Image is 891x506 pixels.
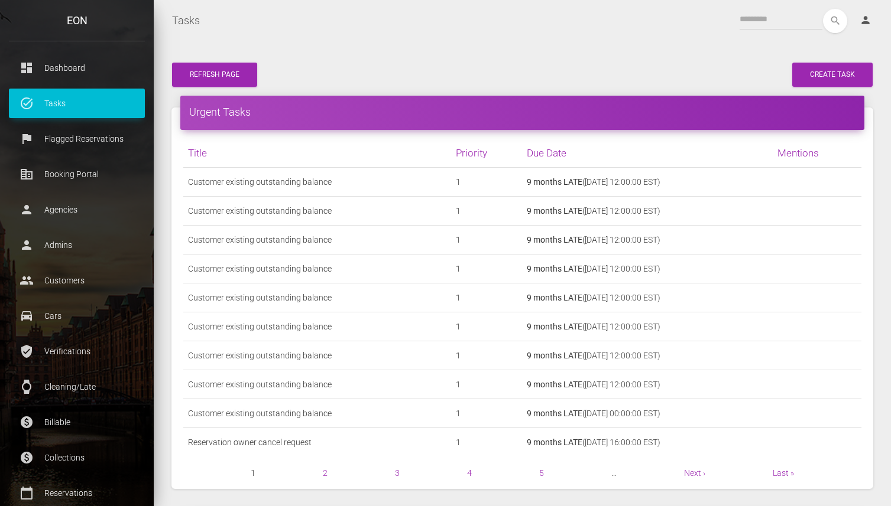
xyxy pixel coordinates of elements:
[323,468,328,478] a: 2
[527,264,582,273] b: 9 months LATE
[18,201,136,218] p: Agencies
[18,272,136,289] p: Customers
[9,89,145,118] a: task_alt Tasks
[9,195,145,224] a: person Agencies
[172,63,257,87] button: Refresh Page
[183,197,451,226] td: Customer existing outstanding balance
[183,370,451,399] td: Customer existing outstanding balance
[18,449,136,466] p: Collections
[183,399,451,428] td: Customer existing outstanding balance
[527,293,582,302] b: 9 months LATE
[522,168,772,197] td: ([DATE] 12:00:00 EST)
[451,370,523,399] td: 1
[18,130,136,148] p: Flagged Reservations
[522,399,772,428] td: ([DATE] 00:00:00 EST)
[251,466,255,480] span: 1
[522,428,772,457] td: ([DATE] 16:00:00 EST)
[527,351,582,360] b: 9 months LATE
[522,370,772,399] td: ([DATE] 12:00:00 EST)
[18,59,136,77] p: Dashboard
[527,380,582,389] b: 9 months LATE
[18,342,136,360] p: Verifications
[522,341,772,370] td: ([DATE] 12:00:00 EST)
[183,428,451,457] td: Reservation owner cancel request
[451,197,523,226] td: 1
[522,139,772,168] th: Due Date
[451,254,523,283] td: 1
[527,235,582,244] b: 9 months LATE
[451,168,523,197] td: 1
[467,468,472,478] a: 4
[183,341,451,370] td: Customer existing outstanding balance
[183,312,451,341] td: Customer existing outstanding balance
[522,254,772,283] td: ([DATE] 12:00:00 EST)
[9,159,145,189] a: corporate_fare Booking Portal
[183,226,451,254] td: Customer existing outstanding balance
[451,226,523,254] td: 1
[183,168,451,197] td: Customer existing outstanding balance
[183,254,451,283] td: Customer existing outstanding balance
[9,372,145,401] a: watch Cleaning/Late
[522,283,772,312] td: ([DATE] 12:00:00 EST)
[539,468,544,478] a: 5
[860,14,871,26] i: person
[9,407,145,437] a: paid Billable
[18,94,136,112] p: Tasks
[773,468,794,478] a: Last »
[18,307,136,325] p: Cars
[451,283,523,312] td: 1
[527,438,582,447] b: 9 months LATE
[527,409,582,418] b: 9 months LATE
[18,413,136,431] p: Billable
[851,9,882,32] a: person
[451,428,523,457] td: 1
[9,53,145,83] a: dashboard Dashboard
[773,139,861,168] th: Mentions
[18,236,136,254] p: Admins
[9,266,145,295] a: people Customers
[9,443,145,472] a: paid Collections
[183,283,451,312] td: Customer existing outstanding balance
[183,139,451,168] th: Title
[189,105,856,119] h4: Urgent Tasks
[823,9,847,33] button: search
[684,468,705,478] a: Next ›
[522,226,772,254] td: ([DATE] 12:00:00 EST)
[527,322,582,331] b: 9 months LATE
[522,197,772,226] td: ([DATE] 12:00:00 EST)
[451,312,523,341] td: 1
[527,177,582,187] b: 9 months LATE
[611,466,617,480] span: …
[18,165,136,183] p: Booking Portal
[527,206,582,216] b: 9 months LATE
[9,301,145,331] a: drive_eta Cars
[451,399,523,428] td: 1
[9,337,145,366] a: verified_user Verifications
[395,468,400,478] a: 3
[172,6,200,35] a: Tasks
[18,378,136,396] p: Cleaning/Late
[9,124,145,154] a: flag Flagged Reservations
[9,230,145,260] a: person Admins
[451,341,523,370] td: 1
[522,312,772,341] td: ([DATE] 12:00:00 EST)
[18,484,136,502] p: Reservations
[792,63,873,87] button: Create Task
[451,139,523,168] th: Priority
[183,466,861,480] nav: pager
